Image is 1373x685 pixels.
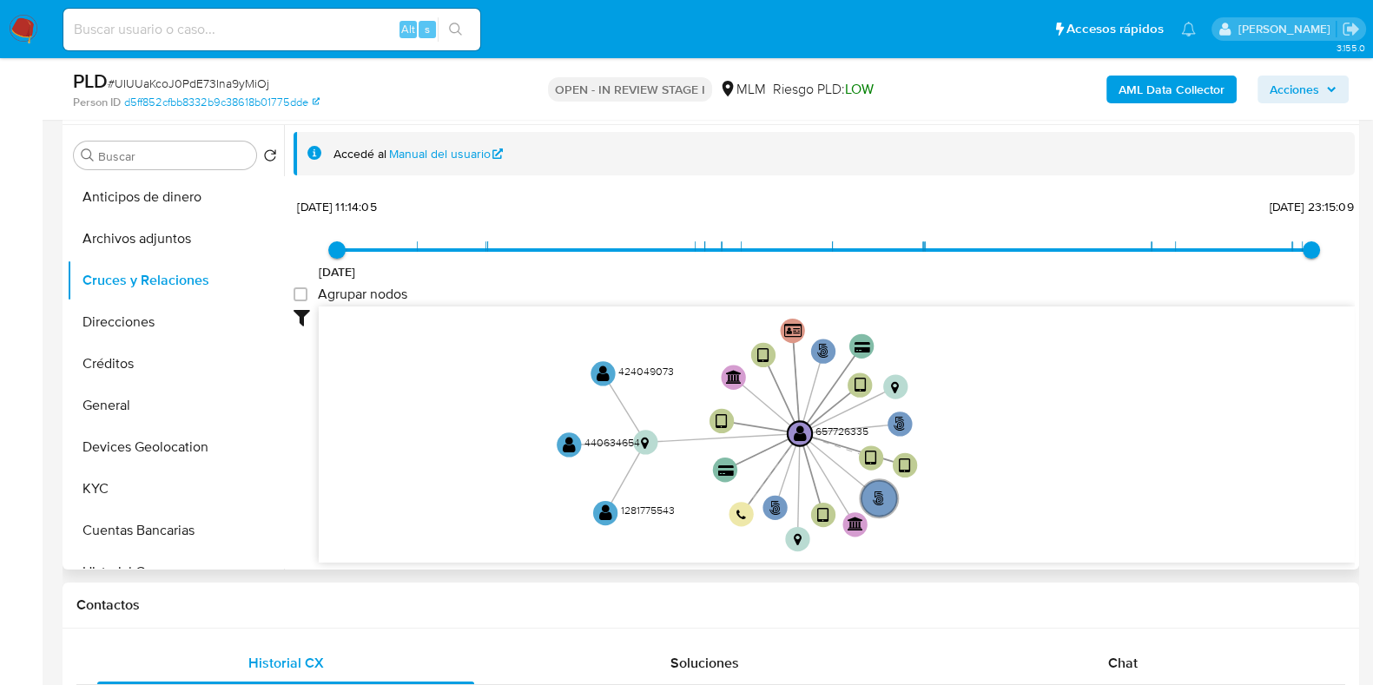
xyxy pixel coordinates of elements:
[67,176,284,218] button: Anticipos de dinero
[67,468,284,510] button: KYC
[67,551,284,593] button: Historial Casos
[716,412,728,430] text: 
[899,457,911,474] text: 
[817,344,829,358] text: 
[794,425,807,442] text: 
[67,510,284,551] button: Cuentas Bancarias
[1257,76,1349,103] button: Acciones
[894,417,906,431] text: 
[621,503,675,517] text: 1281775543
[815,423,868,438] text: 657726335
[333,146,386,162] span: Accedé al
[736,509,746,521] text: 
[670,653,739,673] span: Soluciones
[855,340,870,352] text: 
[1119,76,1224,103] b: AML Data Collector
[438,17,473,42] button: search-icon
[1066,20,1164,38] span: Accesos rápidos
[599,504,612,522] text: 
[1270,76,1319,103] span: Acciones
[401,21,415,37] span: Alt
[297,198,376,215] span: [DATE] 11:14:05
[641,435,649,449] text: 
[73,67,108,95] b: PLD
[757,346,769,364] text: 
[718,464,734,476] text: 
[845,79,874,99] span: LOW
[389,146,504,162] a: Manual del usuario
[67,301,284,343] button: Direcciones
[1106,76,1237,103] button: AML Data Collector
[563,436,576,453] text: 
[1336,41,1364,55] span: 3.155.0
[854,377,866,394] text: 
[873,491,885,504] text: 
[73,95,121,110] b: Person ID
[1238,21,1336,37] p: carlos.soto@mercadolibre.com.mx
[67,426,284,468] button: Devices Geolocation
[425,21,430,37] span: s
[891,380,899,394] text: 
[263,148,277,168] button: Volver al orden por defecto
[817,506,829,524] text: 
[1108,653,1138,673] span: Chat
[773,80,874,99] span: Riesgo PLD:
[67,218,284,260] button: Archivos adjuntos
[248,653,324,673] span: Historial CX
[597,365,610,382] text: 
[719,80,766,99] div: MLM
[726,369,742,383] text: 
[124,95,320,110] a: d5ff852cfbb8332b9c38618b01775dde
[98,148,249,164] input: Buscar
[793,532,801,546] text: 
[848,517,863,530] text: 
[63,18,480,41] input: Buscar usuario o caso...
[784,322,802,339] text: 
[318,286,407,303] span: Agrupar nodos
[769,500,781,514] text: 
[67,260,284,301] button: Cruces y Relaciones
[1269,198,1353,215] span: [DATE] 23:15:09
[618,363,674,378] text: 424049073
[1181,22,1196,36] a: Notificaciones
[67,385,284,426] button: General
[584,434,640,449] text: 440634654
[108,75,269,92] span: # UIUUaKcoJ0PdE73Ina9yMiOj
[294,287,307,301] input: Agrupar nodos
[865,450,877,467] text: 
[67,343,284,385] button: Créditos
[1342,20,1360,38] a: Salir
[319,263,356,280] span: [DATE]
[548,77,712,102] p: OPEN - IN REVIEW STAGE I
[81,148,95,162] button: Buscar
[76,596,1345,614] h1: Contactos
